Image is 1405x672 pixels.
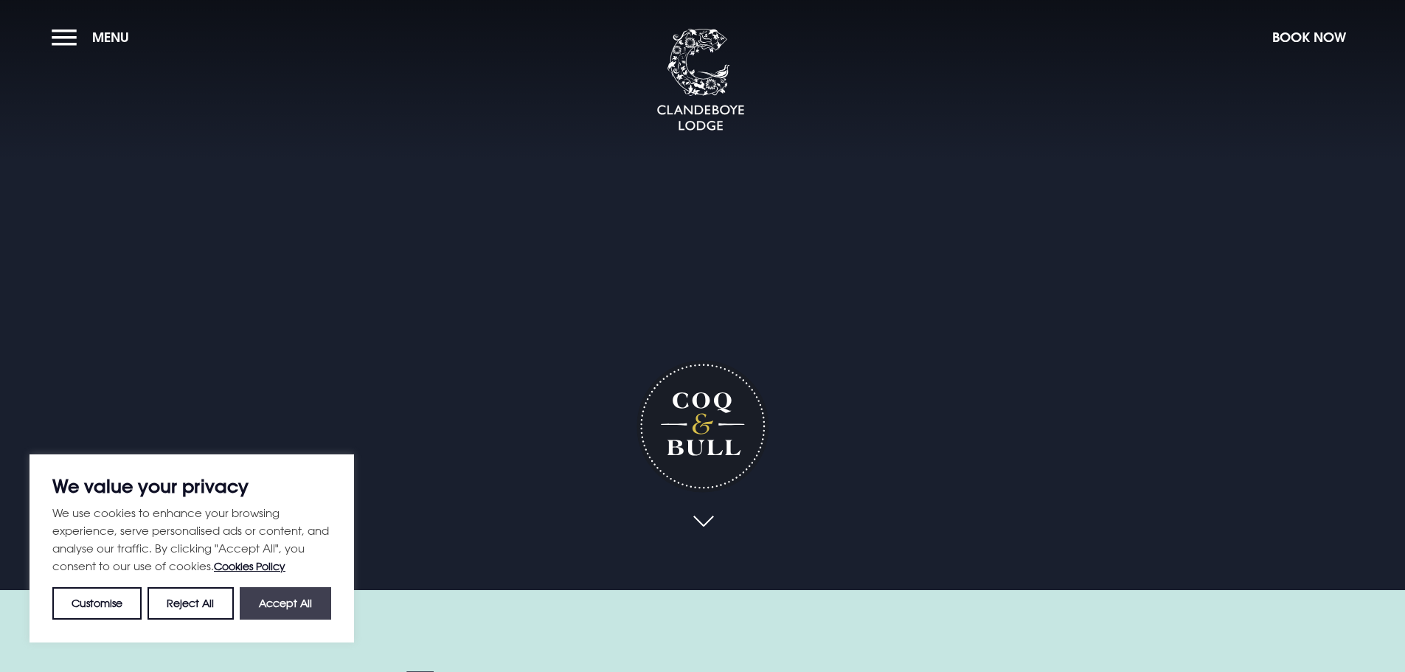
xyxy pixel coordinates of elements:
a: Cookies Policy [214,560,285,572]
img: Clandeboye Lodge [656,29,745,132]
button: Customise [52,587,142,620]
p: We use cookies to enhance your browsing experience, serve personalised ads or content, and analys... [52,504,331,575]
button: Reject All [148,587,233,620]
span: Menu [92,29,129,46]
button: Menu [52,21,136,53]
p: We value your privacy [52,477,331,495]
h1: Coq & Bull [636,360,769,492]
div: We value your privacy [30,454,354,642]
button: Book Now [1265,21,1353,53]
button: Accept All [240,587,331,620]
